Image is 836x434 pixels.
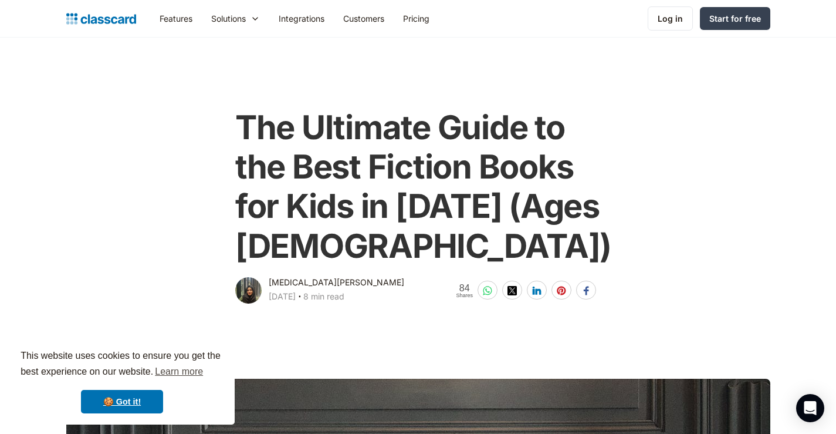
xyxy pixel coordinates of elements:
div: Open Intercom Messenger [796,394,824,422]
div: 8 min read [303,290,344,304]
a: dismiss cookie message [81,390,163,413]
div: [DATE] [269,290,296,304]
a: Features [150,5,202,32]
img: whatsapp-white sharing button [483,286,492,295]
a: home [66,11,136,27]
a: Pricing [394,5,439,32]
img: pinterest-white sharing button [557,286,566,295]
span: Shares [456,293,473,298]
div: [MEDICAL_DATA][PERSON_NAME] [269,275,404,290]
div: ‧ [296,290,303,306]
span: 84 [456,283,473,293]
a: Start for free [700,7,770,30]
img: twitter-white sharing button [507,286,517,295]
h1: The Ultimate Guide to the Best Fiction Books for Kids in [DATE] (Ages [DEMOGRAPHIC_DATA]) [235,108,611,266]
div: Solutions [211,12,246,25]
span: This website uses cookies to ensure you get the best experience on our website. [21,349,224,381]
a: learn more about cookies [153,363,205,381]
div: cookieconsent [9,338,235,425]
a: Customers [334,5,394,32]
img: facebook-white sharing button [581,286,591,295]
a: Integrations [269,5,334,32]
div: Start for free [709,12,761,25]
div: Log in [658,12,683,25]
img: linkedin-white sharing button [532,286,541,295]
div: Solutions [202,5,269,32]
a: Log in [648,6,693,31]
